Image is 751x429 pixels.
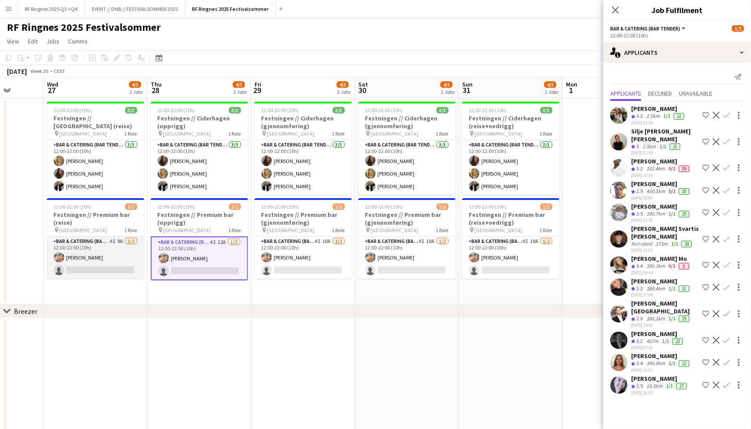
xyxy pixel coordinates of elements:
div: [PERSON_NAME] [631,375,688,382]
h3: Festningen // Ciderhagen (gjennomføring) [358,114,456,130]
span: [GEOGRAPHIC_DATA] [60,227,107,233]
app-skills-label: 0/1 [668,188,675,194]
div: 2 Jobs [233,89,247,95]
a: Comms [65,36,91,47]
span: 12:00-22:00 (10h) [365,107,403,113]
div: [PERSON_NAME] [631,277,691,285]
app-job-card: 12:00-22:00 (10h)3/3Festningen // Ciderhagen (gjennomføring) [GEOGRAPHIC_DATA]1 RoleBar & Caterin... [255,102,352,195]
span: 3/3 [125,107,137,113]
div: [PERSON_NAME] [631,330,685,338]
span: 3/3 [333,107,345,113]
app-skills-label: 1/1 [662,338,669,344]
app-card-role: Bar & Catering (Bar Tender)3/312:00-22:00 (10h)[PERSON_NAME][PERSON_NAME][PERSON_NAME] [151,140,248,195]
app-card-role: Bar & Catering (Bar Tender)4I10A1/212:00-22:00 (10h)[PERSON_NAME] [358,236,456,279]
span: 1 Role [228,227,241,233]
span: 1 Role [436,130,449,137]
h3: Festningen // Premium bar (gjennomføring) [358,211,456,226]
span: [GEOGRAPHIC_DATA] [475,227,523,233]
div: 390.9km [645,360,667,367]
span: 3 [636,143,639,150]
app-card-role: Bar & Catering (Bar Tender)3/312:00-22:00 (10h)[PERSON_NAME][PERSON_NAME][PERSON_NAME] [47,140,144,195]
span: 1/2 [437,203,449,210]
div: 2.5km [641,143,658,150]
span: 1/2 [540,203,552,210]
div: 2 Jobs [441,89,454,95]
app-job-card: 12:00-22:00 (10h)3/3Festningen // [GEOGRAPHIC_DATA] (reise) [GEOGRAPHIC_DATA]1 RoleBar & Catering... [47,102,144,195]
div: [PERSON_NAME] [631,157,691,165]
span: View [7,37,19,45]
span: Sat [358,80,368,88]
span: [GEOGRAPHIC_DATA] [163,227,211,233]
span: 3.9 [636,382,643,389]
app-job-card: 12:00-22:00 (10h)1/2Festningen // Premium bar (gjennomføring) [GEOGRAPHIC_DATA]1 RoleBar & Cateri... [255,198,352,279]
app-card-role: Bar & Catering (Bar Tender)4I9A1/212:00-22:00 (10h)[PERSON_NAME] [47,236,144,279]
span: 4/5 [544,81,556,88]
div: 25 [679,316,689,322]
h3: Festningen // [GEOGRAPHIC_DATA] (reise) [47,114,144,130]
app-card-role: Bar & Catering (Bar Tender)3/312:00-22:00 (10h)[PERSON_NAME][PERSON_NAME][PERSON_NAME] [358,140,456,195]
div: Silje [PERSON_NAME] [PERSON_NAME] [631,127,699,143]
div: 2 Jobs [337,89,351,95]
div: [DATE] 00:44 [631,270,691,276]
div: 22 [672,338,683,345]
div: [DATE] 11:02 [631,247,699,253]
span: 1/2 [125,203,137,210]
div: 20 [679,188,689,195]
span: 30 [357,85,368,95]
span: 12:00-22:00 (10h) [469,203,507,210]
div: [DATE] [7,67,27,76]
app-card-role: Bar & Catering (Bar Tender)4I10A1/212:00-22:00 (10h)[PERSON_NAME] [255,236,352,279]
span: 3.3 [636,113,643,119]
span: Fri [255,80,261,88]
div: [PERSON_NAME] [631,180,691,188]
app-skills-label: 1/1 [671,240,678,247]
div: [PERSON_NAME] [631,352,691,360]
div: 2 Jobs [129,89,143,95]
span: 2.6 [636,315,643,322]
div: [DATE] 11:38 [631,150,699,156]
a: Jobs [43,36,63,47]
div: [DATE] 11:28 [631,217,691,223]
app-card-role: Bar & Catering (Bar Tender)3/312:00-22:00 (10h)[PERSON_NAME][PERSON_NAME][PERSON_NAME] [255,140,352,195]
span: 1 Role [125,227,137,233]
app-job-card: 12:00-22:00 (10h)3/3Festningen // Ciderhagen (opprigg) [GEOGRAPHIC_DATA]1 RoleBar & Catering (Bar... [151,102,248,195]
div: 332.4km [645,165,667,173]
div: [DATE] 13:35 [631,173,691,178]
span: Week 35 [29,68,50,74]
span: 1 Role [436,227,449,233]
span: 3/3 [229,107,241,113]
span: 12:00-22:00 (10h) [365,203,403,210]
span: Comms [68,37,88,45]
span: Applicants [610,90,641,96]
div: 22 [674,113,684,120]
span: 1/2 [333,203,345,210]
app-skills-label: 0/1 [668,165,675,172]
div: 25 [679,211,689,217]
div: 400.5km [645,188,667,195]
span: 1 Role [125,130,137,137]
span: 1 [565,85,577,95]
div: 24 [682,241,692,247]
div: 390.7km [645,210,667,218]
div: 21 [679,286,689,292]
app-job-card: 12:00-22:00 (10h)1/2Festningen // Premium bar (gjennomføring) [GEOGRAPHIC_DATA]1 RoleBar & Cateri... [358,198,456,279]
div: [PERSON_NAME][GEOGRAPHIC_DATA] [631,299,699,315]
div: 386.2km [645,315,667,323]
div: 12:00-22:00 (10h)1/2Festningen // Premium bar (reise+nedrigg) [GEOGRAPHIC_DATA]1 RoleBar & Cateri... [462,198,559,279]
div: 2 Jobs [545,89,558,95]
span: Thu [151,80,162,88]
span: [GEOGRAPHIC_DATA] [371,227,419,233]
app-card-role: Bar & Catering (Bar Tender)4I12A1/212:00-22:00 (10h)[PERSON_NAME] [151,236,248,280]
h3: Festningen // Premium bar (reise+nedrigg) [462,211,559,226]
h3: Festningen // Ciderhagen (gjennomføring) [255,114,352,130]
div: 12:00-22:00 (10h)3/3Festningen // Ciderhagen (gjennomføring) [GEOGRAPHIC_DATA]1 RoleBar & Caterin... [358,102,456,195]
span: 1 Role [228,130,241,137]
span: 4/5 [129,81,141,88]
span: [GEOGRAPHIC_DATA] [60,130,107,137]
app-job-card: 12:00-22:00 (10h)1/2Festningen // Premium bar (opprigg) [GEOGRAPHIC_DATA]1 RoleBar & Catering (Ba... [151,198,248,280]
span: 3.2 [636,338,643,344]
span: 1 Role [332,227,345,233]
span: [GEOGRAPHIC_DATA] [267,130,315,137]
